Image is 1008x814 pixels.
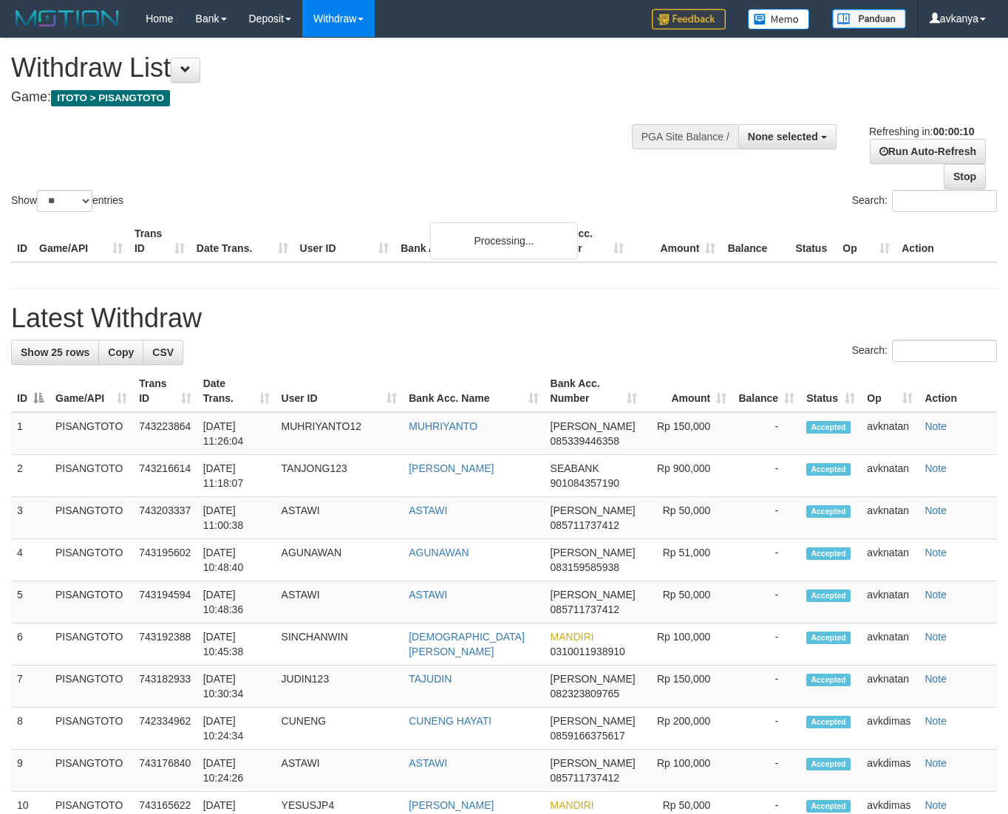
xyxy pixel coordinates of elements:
[11,190,123,212] label: Show entries
[732,750,800,792] td: -
[643,581,732,623] td: Rp 50,000
[545,370,644,412] th: Bank Acc. Number: activate to sort column ascending
[643,370,732,412] th: Amount: activate to sort column ascending
[294,220,395,262] th: User ID
[861,581,919,623] td: avknatan
[133,581,197,623] td: 743194594
[643,539,732,581] td: Rp 51,000
[806,632,851,644] span: Accepted
[50,412,133,455] td: PISANGTOTO
[643,455,732,497] td: Rp 900,000
[551,505,636,516] span: [PERSON_NAME]
[11,370,50,412] th: ID: activate to sort column descending
[551,603,619,615] span: Copy 085711737412 to clipboard
[643,708,732,750] td: Rp 200,000
[11,340,99,365] a: Show 25 rows
[129,220,191,262] th: Trans ID
[11,750,50,792] td: 9
[732,623,800,666] td: -
[11,220,33,262] th: ID
[892,190,997,212] input: Search:
[924,462,947,474] a: Note
[197,370,276,412] th: Date Trans.: activate to sort column ascending
[11,539,50,581] td: 4
[861,497,919,539] td: avknatan
[551,772,619,784] span: Copy 085711737412 to clipboard
[861,412,919,455] td: avknatan
[551,757,636,769] span: [PERSON_NAME]
[191,220,294,262] th: Date Trans.
[133,666,197,708] td: 743182933
[276,708,403,750] td: CUNENG
[197,750,276,792] td: [DATE] 10:24:26
[11,623,50,666] td: 6
[50,455,133,497] td: PISANGTOTO
[630,220,722,262] th: Amount
[924,799,947,811] a: Note
[748,9,810,30] img: Button%20Memo.svg
[800,370,861,412] th: Status: activate to sort column ascending
[50,666,133,708] td: PISANGTOTO
[11,497,50,539] td: 3
[806,758,851,770] span: Accepted
[276,666,403,708] td: JUDIN123
[551,561,619,573] span: Copy 083159585938 to clipboard
[551,799,594,811] span: MANDIRI
[409,757,447,769] a: ASTAWI
[869,126,974,137] span: Refreshing in:
[50,370,133,412] th: Game/API: activate to sort column ascending
[551,715,636,727] span: [PERSON_NAME]
[861,539,919,581] td: avknatan
[732,581,800,623] td: -
[133,623,197,666] td: 743192388
[197,497,276,539] td: [DATE] 11:00:38
[152,346,174,358] span: CSV
[748,131,818,143] span: None selected
[11,90,657,105] h4: Game:
[806,589,851,602] span: Accepted
[409,631,525,657] a: [DEMOGRAPHIC_DATA][PERSON_NAME]
[11,304,997,333] h1: Latest Withdraw
[806,716,851,728] span: Accepted
[409,673,452,685] a: TAJUDIN
[551,673,636,685] span: [PERSON_NAME]
[643,412,732,455] td: Rp 150,000
[133,497,197,539] td: 743203337
[652,9,726,30] img: Feedback.jpg
[197,666,276,708] td: [DATE] 10:30:34
[643,623,732,666] td: Rp 100,000
[50,539,133,581] td: PISANGTOTO
[721,220,789,262] th: Balance
[732,666,800,708] td: -
[551,435,619,447] span: Copy 085339446358 to clipboard
[409,589,447,601] a: ASTAWI
[933,126,974,137] strong: 00:00:10
[832,9,906,29] img: panduan.png
[732,539,800,581] td: -
[643,497,732,539] td: Rp 50,000
[276,581,403,623] td: ASTAWI
[276,497,403,539] td: ASTAWI
[276,370,403,412] th: User ID: activate to sort column ascending
[861,666,919,708] td: avknatan
[643,750,732,792] td: Rp 100,000
[11,581,50,623] td: 5
[806,674,851,686] span: Accepted
[50,708,133,750] td: PISANGTOTO
[806,800,851,813] span: Accepted
[806,547,851,560] span: Accepted
[924,420,947,432] a: Note
[551,519,619,531] span: Copy 085711737412 to clipboard
[896,220,997,262] th: Action
[409,505,447,516] a: ASTAWI
[806,463,851,476] span: Accepted
[409,420,477,432] a: MUHRIYANTO
[11,412,50,455] td: 1
[861,708,919,750] td: avkdimas
[33,220,129,262] th: Game/API
[732,455,800,497] td: -
[924,715,947,727] a: Note
[21,346,89,358] span: Show 25 rows
[143,340,183,365] a: CSV
[551,547,636,558] span: [PERSON_NAME]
